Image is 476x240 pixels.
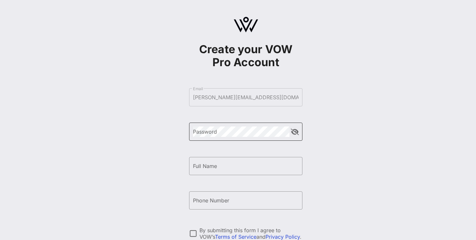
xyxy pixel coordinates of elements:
[199,227,302,240] div: By submitting this form I agree to VOW’s and .
[189,43,302,69] h1: Create your VOW Pro Account
[215,234,256,240] a: Terms of Service
[193,86,203,91] label: Email
[234,17,258,32] img: logo.svg
[266,234,300,240] a: Privacy Policy
[291,129,299,135] button: append icon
